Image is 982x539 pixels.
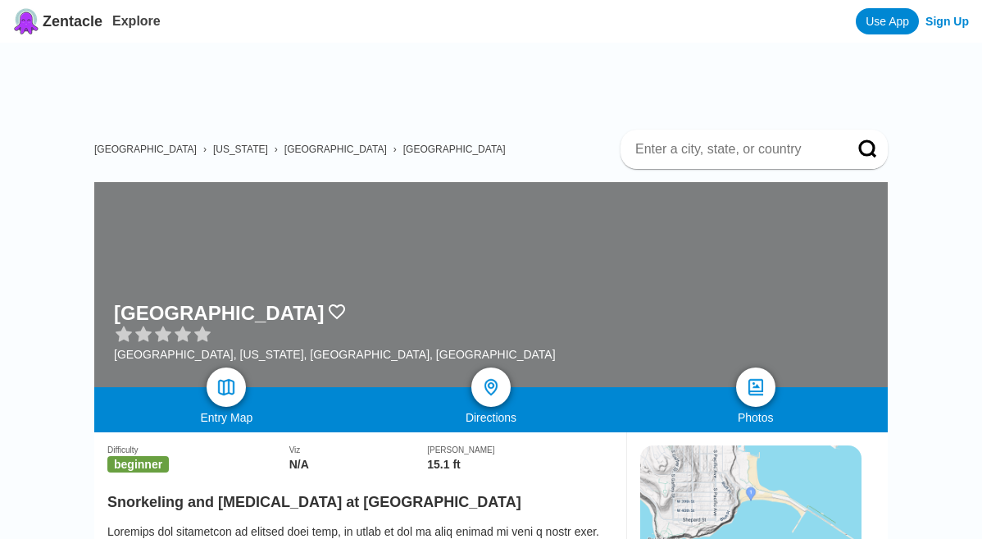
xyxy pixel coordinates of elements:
div: Viz [289,445,428,454]
div: [GEOGRAPHIC_DATA], [US_STATE], [GEOGRAPHIC_DATA], [GEOGRAPHIC_DATA] [114,348,556,361]
span: beginner [107,456,169,473]
span: › [275,144,278,155]
div: Directions [359,411,624,424]
a: Zentacle logoZentacle [13,8,102,34]
iframe: Advertisement [107,43,888,116]
div: 15.1 ft [427,458,613,471]
a: [GEOGRAPHIC_DATA] [284,144,387,155]
img: map [216,377,236,397]
div: Difficulty [107,445,289,454]
span: › [393,144,397,155]
div: [PERSON_NAME] [427,445,613,454]
h1: [GEOGRAPHIC_DATA] [114,302,324,325]
img: Zentacle logo [13,8,39,34]
a: photos [736,368,775,407]
a: [GEOGRAPHIC_DATA] [403,144,506,155]
div: Entry Map [94,411,359,424]
h2: Snorkeling and [MEDICAL_DATA] at [GEOGRAPHIC_DATA] [107,484,613,511]
img: photos [746,377,766,397]
a: [US_STATE] [213,144,268,155]
div: N/A [289,458,428,471]
a: Sign Up [925,15,969,28]
a: Explore [112,14,161,28]
a: [GEOGRAPHIC_DATA] [94,144,197,155]
div: Photos [623,411,888,424]
a: map [207,368,246,407]
img: directions [481,377,501,397]
input: Enter a city, state, or country [634,141,835,158]
span: › [203,144,207,155]
a: Use App [856,8,919,34]
span: Zentacle [43,13,102,30]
